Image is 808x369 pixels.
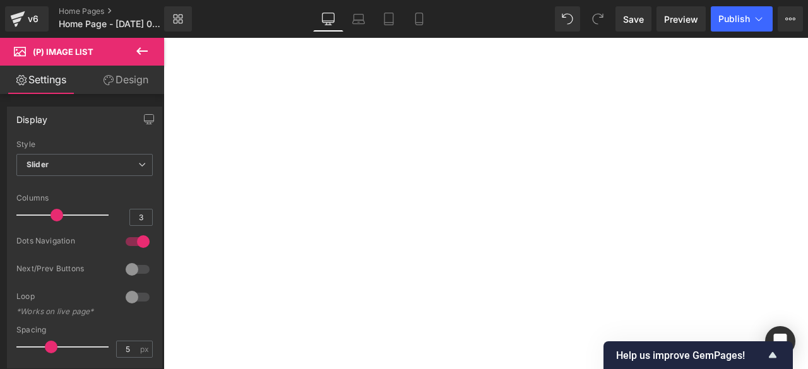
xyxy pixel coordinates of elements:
span: px [140,345,151,353]
span: Preview [664,13,698,26]
button: More [778,6,803,32]
div: *Works on live page* [16,307,111,316]
button: Redo [585,6,610,32]
button: Show survey - Help us improve GemPages! [616,348,780,363]
a: Preview [656,6,706,32]
b: Slider [27,160,49,169]
a: New Library [164,6,192,32]
a: Mobile [404,6,434,32]
a: Desktop [313,6,343,32]
span: Save [623,13,644,26]
span: Home Page - [DATE] 09:51:28 [59,19,161,29]
div: Next/Prev Buttons [16,264,113,277]
div: Open Intercom Messenger [765,326,795,356]
a: Laptop [343,6,374,32]
div: Display [16,107,47,125]
a: Home Pages [59,6,185,16]
button: Undo [555,6,580,32]
a: Tablet [374,6,404,32]
button: Publish [711,6,773,32]
span: Publish [718,14,750,24]
div: Loop [16,291,113,305]
div: v6 [25,11,41,27]
span: (P) Image List [33,47,93,57]
a: v6 [5,6,49,32]
div: Columns [16,194,153,202]
a: Design [85,66,167,94]
div: Dots Navigation [16,236,113,249]
div: Style [16,140,153,149]
span: Help us improve GemPages! [616,349,765,361]
div: Spacing [16,325,153,334]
